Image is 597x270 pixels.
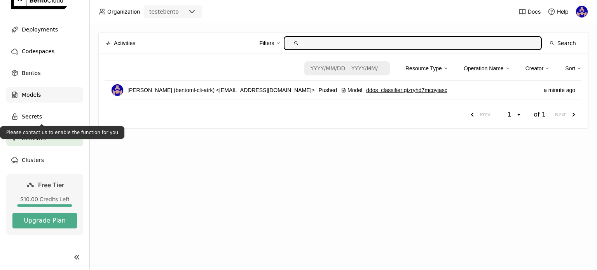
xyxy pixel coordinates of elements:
div: $10.00 Credits Left [12,196,77,203]
div: Sort [565,64,575,73]
input: Selected testebento. [180,8,180,16]
div: Filters [259,35,280,51]
span: Models [22,90,41,99]
div: Creator [525,60,550,77]
a: Codespaces [6,44,83,59]
div: Filters [259,39,274,47]
a: Secrets [6,109,83,124]
img: sidney santos [112,84,123,96]
button: previous page. current page 1 of 1 [464,108,493,122]
span: Deployments [22,25,58,34]
div: Operation Name [464,64,504,73]
span: of 1 [534,111,546,118]
span: Pushed [319,86,337,94]
li: List item [105,81,581,100]
button: Search [545,36,581,50]
a: Clusters [6,152,83,168]
div: Sort [565,60,581,77]
a: Docs [518,8,541,16]
a: Deployments [6,22,83,37]
span: Free Tier [38,181,64,189]
div: Resource Type [405,60,448,77]
span: a minute ago [544,86,575,94]
span: Codespaces [22,47,54,56]
div: Operation Name [464,60,510,77]
a: Bentos [6,65,83,81]
a: Free Tier$10.00 Credits LeftUpgrade Plan [6,174,83,235]
span: Bentos [22,68,40,78]
button: next page. current page 1 of 1 [552,108,581,122]
div: 1 [505,111,516,118]
span: Organization [107,8,140,15]
a: ddos_classifier:gtzryhd7mcoyiasc [366,86,447,94]
svg: open [516,111,522,118]
button: Upgrade Plan [12,213,77,228]
img: sidney santos [576,6,588,17]
div: testebento [149,8,179,16]
div: Creator [525,64,544,73]
span: Clusters [22,155,44,165]
span: Activities [114,39,135,47]
span: [PERSON_NAME] (bentoml-cli-atrk) <[EMAIL_ADDRESS][DOMAIN_NAME]> [127,86,315,94]
div: Help [548,8,569,16]
span: Docs [528,8,541,15]
span: Secrets [22,112,42,121]
input: Select a date range. [305,62,384,75]
span: Model [347,86,362,94]
span: Help [557,8,569,15]
div: Resource Type [405,64,442,73]
a: Models [6,87,83,103]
